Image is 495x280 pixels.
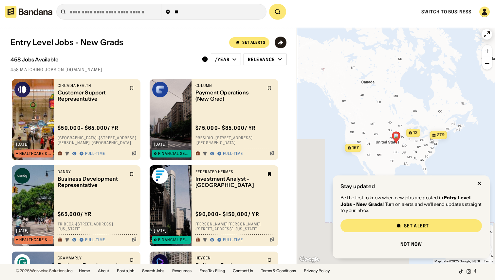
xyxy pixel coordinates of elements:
div: [DATE] [154,142,167,146]
div: [DATE] [16,229,29,233]
a: Resources [172,269,192,273]
img: HeyGen logo [152,254,168,270]
div: /year [215,57,230,62]
a: Terms & Conditions [261,269,296,273]
div: Entry Level Jobs - New Grads [10,38,124,47]
a: Post a job [117,269,134,273]
div: Circadia Health [58,83,125,88]
div: Full-time [223,238,243,243]
div: $ 75,000 - $85,000 / yr [195,124,256,131]
div: grid [10,76,286,264]
div: Business Development Representative [58,176,125,188]
div: Relevance [248,57,275,62]
img: Federated Hermes logo [152,168,168,184]
div: Set Alerts [242,41,266,44]
a: Search Jobs [142,269,164,273]
img: Bandana logotype [5,6,52,18]
div: $ 50,000 - $65,000 / yr [58,124,119,131]
div: Dandy [58,169,125,174]
div: Full-time [85,151,105,156]
div: Not now [400,242,422,246]
div: Investment Analyst - [GEOGRAPHIC_DATA] [195,176,263,188]
div: column [195,83,263,88]
div: Financial Services [158,152,189,156]
span: 12 [413,130,417,136]
div: Software Engineer, University Graduate [195,262,263,274]
div: 458 matching jobs on [DOMAIN_NAME] [10,67,286,73]
span: 167 [352,145,359,151]
div: [DATE] [154,229,167,233]
div: Financial Services [158,238,189,242]
div: [PERSON_NAME] [PERSON_NAME] · [STREET_ADDRESS] · [US_STATE] [195,222,274,232]
a: Privacy Policy [304,269,330,273]
div: TriBeCa · [STREET_ADDRESS] · [US_STATE] [58,222,137,232]
a: Home [79,269,90,273]
img: column logo [152,82,168,97]
a: Free Tax Filing [199,269,225,273]
div: Federated Hermes [195,169,263,174]
div: 458 Jobs Available [10,57,59,63]
div: Full-time [85,238,105,243]
img: Grammarly logo [14,254,30,270]
div: Set Alert [404,223,429,228]
div: Healthcare & Mental Health [19,152,51,156]
span: Map data ©2025 Google, INEGI [434,259,480,263]
div: © 2025 Workwise Solutions Inc. [16,269,74,273]
a: Contact Us [233,269,253,273]
span: 279 [437,132,444,138]
div: Payment Operations (New Grad) [195,90,263,102]
img: Dandy logo [14,168,30,184]
a: Terms (opens in new tab) [484,259,493,263]
div: Full-time [223,151,243,156]
div: [DATE] [16,142,29,146]
div: Customer Support Representative [58,90,125,102]
div: Presidio · [STREET_ADDRESS] · [GEOGRAPHIC_DATA] [195,135,274,145]
div: [GEOGRAPHIC_DATA] · [STREET_ADDRESS][PERSON_NAME] · [GEOGRAPHIC_DATA] [58,135,137,145]
img: Circadia Health logo [14,82,30,97]
img: Google [299,255,320,264]
div: $ 65,000 / yr [58,211,92,218]
a: Open this area in Google Maps (opens a new window) [299,255,320,264]
strong: Entry Level Jobs - New Grads [340,195,470,207]
div: Healthcare & Mental Health [19,238,51,242]
div: Be the first to know when new jobs are posted in ! Turn on alerts and we'll send updates straight... [340,195,482,214]
a: Switch to Business [421,9,471,15]
div: Grammarly [58,255,125,261]
div: HeyGen [195,255,263,261]
div: $ 90,000 - $150,000 / yr [195,211,259,218]
div: Business Development Representative [58,262,125,274]
a: About [98,269,109,273]
div: Stay updated [340,183,375,189]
